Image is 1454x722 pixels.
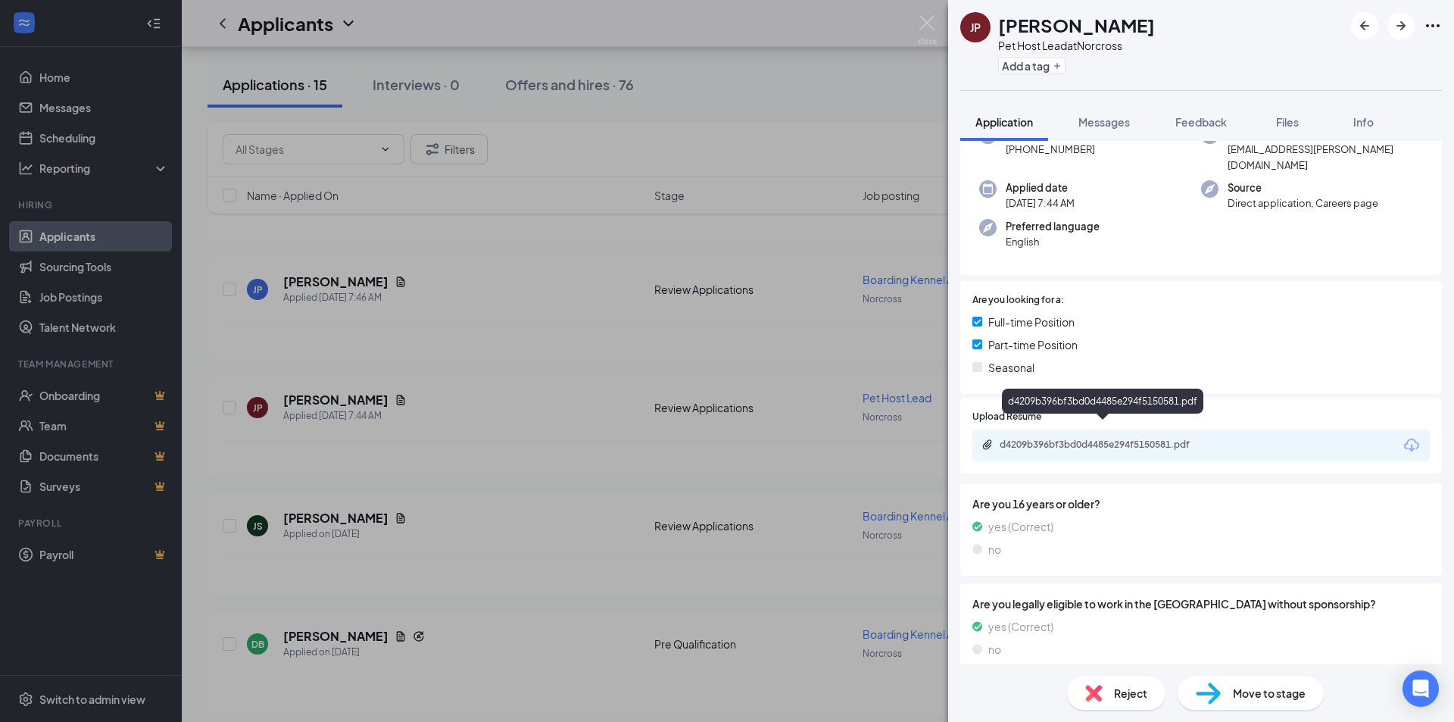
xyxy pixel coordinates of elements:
button: PlusAdd a tag [998,58,1066,73]
span: Info [1353,115,1374,129]
svg: ArrowRight [1392,17,1410,35]
span: [DATE] 7:44 AM [1006,195,1075,211]
span: Part-time Position [988,336,1078,353]
button: ArrowRight [1387,12,1415,39]
h1: [PERSON_NAME] [998,12,1155,38]
svg: Paperclip [981,439,994,451]
span: Full-time Position [988,314,1075,330]
span: Move to stage [1233,685,1306,702]
span: Reject [1114,685,1147,702]
span: Are you looking for a: [972,293,1064,308]
span: yes (Correct) [988,618,1053,635]
span: [EMAIL_ADDRESS][PERSON_NAME][DOMAIN_NAME] [1228,142,1423,173]
div: JP [970,20,981,35]
span: Messages [1078,115,1130,129]
span: Feedback [1175,115,1227,129]
span: Upload Resume [972,410,1041,424]
span: Files [1276,115,1299,129]
a: Paperclipd4209b396bf3bd0d4485e294f5150581.pdf [981,439,1227,453]
span: [PHONE_NUMBER] [1006,142,1095,157]
div: d4209b396bf3bd0d4485e294f5150581.pdf [1002,389,1203,414]
svg: Ellipses [1424,17,1442,35]
span: yes (Correct) [988,518,1053,535]
div: Pet Host Lead at Norcross [998,38,1155,53]
span: Applied date [1006,180,1075,195]
span: no [988,641,1001,658]
span: Are you legally eligible to work in the [GEOGRAPHIC_DATA] without sponsorship? [972,595,1430,612]
div: d4209b396bf3bd0d4485e294f5150581.pdf [1000,439,1212,451]
div: Open Intercom Messenger [1403,670,1439,707]
span: Preferred language [1006,219,1100,234]
span: no [988,541,1001,558]
button: ArrowLeftNew [1351,12,1378,39]
span: Source [1228,180,1378,195]
svg: Download [1403,436,1421,455]
span: Application [975,115,1033,129]
span: Are you 16 years or older? [972,495,1430,512]
span: English [1006,234,1100,249]
svg: Plus [1053,61,1062,70]
span: Seasonal [988,359,1034,376]
svg: ArrowLeftNew [1356,17,1374,35]
span: Direct application, Careers page [1228,195,1378,211]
